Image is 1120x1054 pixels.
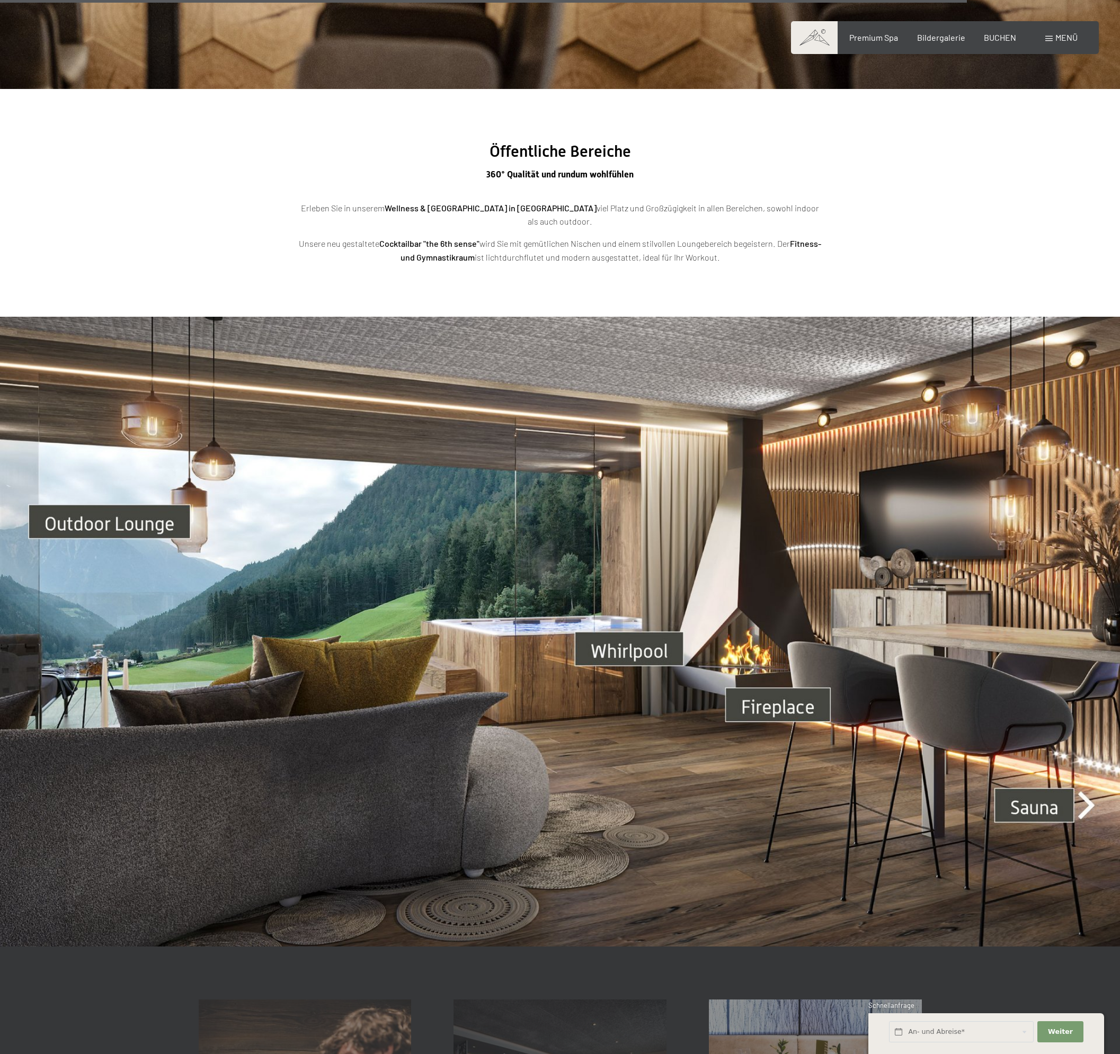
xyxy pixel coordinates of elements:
strong: Fitness- und Gymnastikraum [401,238,822,262]
a: Bildergalerie [917,32,965,42]
p: Unsere neu gestaltete wird Sie mit gemütlichen Nischen und einem stilvollen Loungebereich begeist... [295,237,825,264]
span: Schnellanfrage [868,1001,914,1010]
span: Menü [1055,32,1078,42]
p: Erleben Sie in unserem viel Platz und Großzügigkeit in allen Bereichen, sowohl indoor als auch ou... [295,201,825,228]
span: 1 [867,1028,870,1037]
span: Weiter [1048,1027,1073,1037]
strong: Wellness & [GEOGRAPHIC_DATA] in [GEOGRAPHIC_DATA] [385,203,597,213]
a: BUCHEN [984,32,1016,42]
span: Öffentliche Bereiche [490,142,631,160]
strong: Cocktailbar "the 6th sense" [379,238,479,248]
span: Einwilligung Marketing* [458,552,546,563]
span: 360° Qualität und rundum wohlfühlen [486,169,634,180]
button: Weiter [1037,1021,1083,1043]
a: Premium Spa [849,32,898,42]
